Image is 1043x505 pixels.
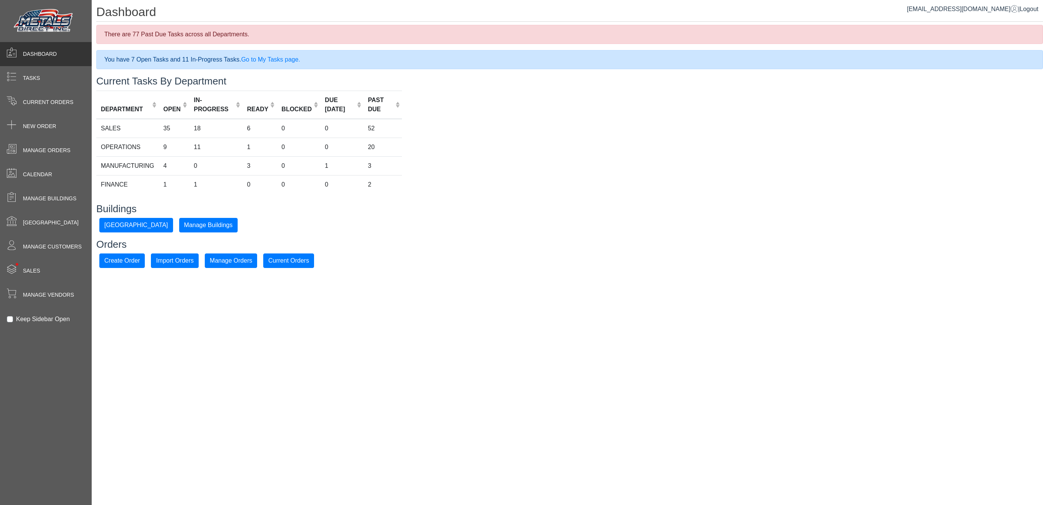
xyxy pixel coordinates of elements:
[189,175,242,194] td: 1
[23,243,82,251] span: Manage Customers
[23,146,70,154] span: Manage Orders
[23,267,40,275] span: Sales
[189,156,242,175] td: 0
[164,105,181,114] div: OPEN
[23,219,79,227] span: [GEOGRAPHIC_DATA]
[151,257,199,263] a: Import Orders
[277,156,321,175] td: 0
[263,253,314,268] button: Current Orders
[363,175,402,194] td: 2
[23,195,76,203] span: Manage Buildings
[23,291,74,299] span: Manage Vendors
[16,315,70,324] label: Keep Sidebar Open
[189,138,242,156] td: 11
[320,156,363,175] td: 1
[96,138,159,156] td: OPERATIONS
[101,105,150,114] div: DEPARTMENT
[23,74,40,82] span: Tasks
[159,119,189,138] td: 35
[99,218,173,232] button: [GEOGRAPHIC_DATA]
[320,119,363,138] td: 0
[205,257,257,263] a: Manage Orders
[282,105,312,114] div: BLOCKED
[179,221,238,228] a: Manage Buildings
[159,156,189,175] td: 4
[363,119,402,138] td: 52
[159,138,189,156] td: 9
[325,96,355,114] div: DUE [DATE]
[907,6,1018,12] a: [EMAIL_ADDRESS][DOMAIN_NAME]
[241,56,300,63] a: Go to My Tasks page.
[368,96,394,114] div: PAST DUE
[23,170,52,179] span: Calendar
[242,156,277,175] td: 3
[96,203,1043,215] h3: Buildings
[194,96,234,114] div: IN-PROGRESS
[11,7,76,35] img: Metals Direct Inc Logo
[277,175,321,194] td: 0
[363,138,402,156] td: 20
[907,5,1038,14] div: |
[205,253,257,268] button: Manage Orders
[96,239,1043,250] h3: Orders
[159,175,189,194] td: 1
[99,257,145,263] a: Create Order
[96,119,159,138] td: SALES
[363,156,402,175] td: 3
[179,218,238,232] button: Manage Buildings
[151,253,199,268] button: Import Orders
[242,119,277,138] td: 6
[23,50,57,58] span: Dashboard
[247,105,268,114] div: READY
[7,252,27,277] span: •
[263,257,314,263] a: Current Orders
[277,119,321,138] td: 0
[96,5,1043,22] h1: Dashboard
[320,138,363,156] td: 0
[96,156,159,175] td: MANUFACTURING
[96,75,1043,87] h3: Current Tasks By Department
[96,175,159,194] td: FINANCE
[242,175,277,194] td: 0
[320,175,363,194] td: 0
[99,221,173,228] a: [GEOGRAPHIC_DATA]
[96,25,1043,44] div: There are 77 Past Due Tasks across all Departments.
[23,98,73,106] span: Current Orders
[242,138,277,156] td: 1
[1020,6,1038,12] span: Logout
[96,50,1043,69] div: You have 7 Open Tasks and 11 In-Progress Tasks.
[23,122,56,130] span: New Order
[277,138,321,156] td: 0
[189,119,242,138] td: 18
[99,253,145,268] button: Create Order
